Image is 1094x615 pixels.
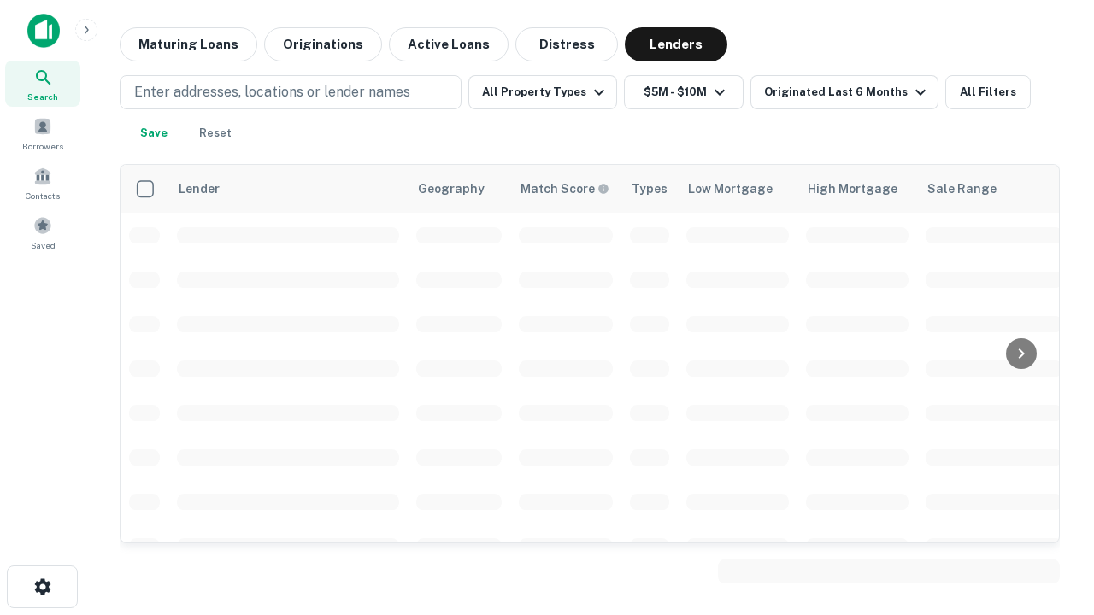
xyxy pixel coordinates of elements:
button: All Filters [945,75,1031,109]
th: High Mortgage [797,165,917,213]
span: Search [27,90,58,103]
span: Borrowers [22,139,63,153]
button: All Property Types [468,75,617,109]
button: Originated Last 6 Months [750,75,938,109]
div: Originated Last 6 Months [764,82,931,102]
th: Geography [408,165,510,213]
div: Lender [179,179,220,199]
a: Search [5,61,80,107]
img: capitalize-icon.png [27,14,60,48]
span: Contacts [26,189,60,202]
div: Types [632,179,668,199]
div: Low Mortgage [688,179,773,199]
th: Capitalize uses an advanced AI algorithm to match your search with the best lender. The match sco... [510,165,621,213]
th: Sale Range [917,165,1071,213]
a: Saved [5,209,80,255]
button: Save your search to get updates of matches that match your search criteria. [126,116,181,150]
th: Low Mortgage [678,165,797,213]
div: Sale Range [927,179,997,199]
div: Geography [418,179,485,199]
h6: Match Score [521,179,606,198]
button: Originations [264,27,382,61]
button: Reset [188,116,243,150]
span: Saved [31,238,56,252]
button: Lenders [625,27,727,61]
a: Contacts [5,160,80,206]
th: Types [621,165,678,213]
div: High Mortgage [808,179,897,199]
button: Active Loans [389,27,509,61]
p: Enter addresses, locations or lender names [134,82,410,102]
iframe: Chat Widget [1009,478,1094,560]
div: Capitalize uses an advanced AI algorithm to match your search with the best lender. The match sco... [521,179,609,198]
button: Distress [515,27,618,61]
button: Maturing Loans [120,27,257,61]
button: Enter addresses, locations or lender names [120,75,462,109]
th: Lender [168,165,408,213]
a: Borrowers [5,110,80,156]
button: $5M - $10M [624,75,744,109]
